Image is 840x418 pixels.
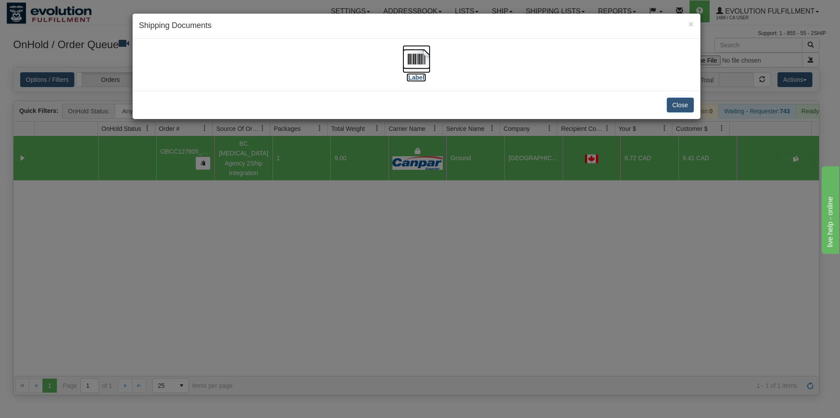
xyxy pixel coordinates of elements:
span: × [688,19,693,29]
button: Close [688,19,693,28]
label: [Label] [406,73,427,82]
h4: Shipping Documents [139,20,694,32]
div: live help - online [7,5,81,16]
button: Close [667,98,694,112]
iframe: chat widget [820,164,839,253]
img: barcode.jpg [402,45,430,73]
a: [Label] [402,55,430,81]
